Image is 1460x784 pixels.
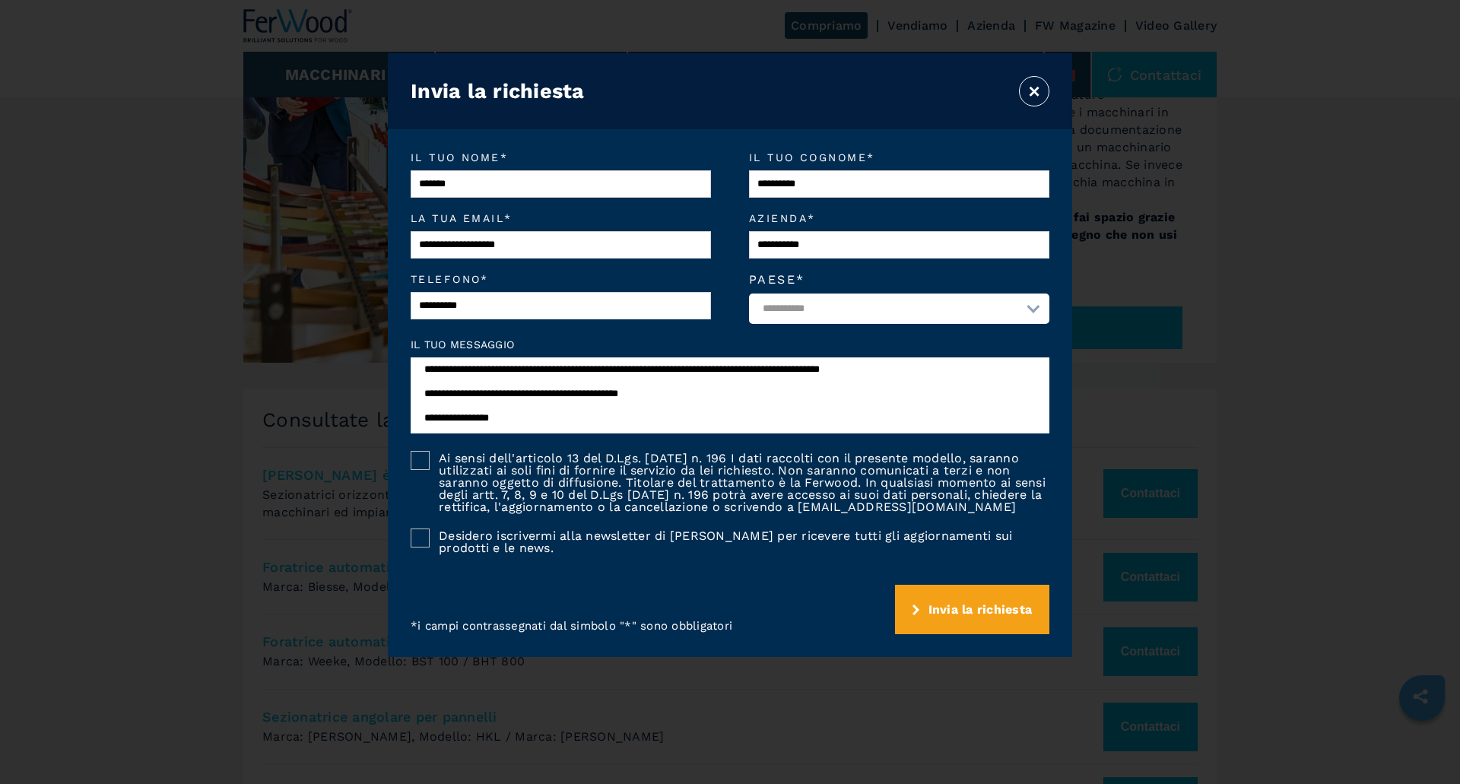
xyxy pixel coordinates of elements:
em: Azienda [749,213,1049,224]
input: Il tuo nome* [411,170,711,198]
label: Desidero iscrivermi alla newsletter di [PERSON_NAME] per ricevere tutti gli aggiornamenti sui pro... [430,528,1049,554]
input: La tua email* [411,231,711,259]
input: Il tuo cognome* [749,170,1049,198]
h3: Invia la richiesta [411,79,585,103]
input: Telefono* [411,292,711,319]
em: La tua email [411,213,711,224]
em: Il tuo nome [411,152,711,163]
em: Telefono [411,274,711,284]
button: submit-button [895,585,1050,634]
input: Azienda* [749,231,1049,259]
em: Il tuo cognome [749,152,1049,163]
p: * i campi contrassegnati dal simbolo "*" sono obbligatori [411,618,732,634]
span: Invia la richiesta [928,602,1033,617]
button: × [1019,76,1049,106]
label: Paese [749,274,1049,286]
label: Ai sensi dell'articolo 13 del D.Lgs. [DATE] n. 196 I dati raccolti con il presente modello, saran... [430,451,1049,513]
label: Il tuo messaggio [411,339,1049,350]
